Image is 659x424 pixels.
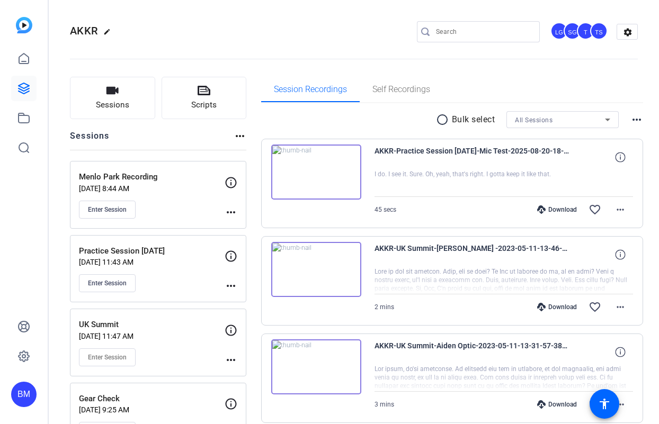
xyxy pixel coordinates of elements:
[162,77,247,119] button: Scripts
[274,85,347,94] span: Session Recordings
[589,398,601,411] mat-icon: favorite_border
[436,25,531,38] input: Search
[375,303,394,311] span: 2 mins
[452,113,495,126] p: Bulk select
[598,398,611,410] mat-icon: accessibility
[577,22,595,41] ngx-avatar: Taylor
[589,203,601,216] mat-icon: favorite_border
[375,206,396,213] span: 45 secs
[614,301,627,313] mat-icon: more_horiz
[16,17,32,33] img: blue-gradient.svg
[225,279,237,292] mat-icon: more_horiz
[79,171,225,183] p: Menlo Park Recording
[617,24,638,40] mat-icon: settings
[375,145,571,170] span: AKKR-Practice Session [DATE]-Mic Test-2025-08-20-18-46-33-154-0
[532,303,582,311] div: Download
[70,130,110,150] h2: Sessions
[88,205,127,214] span: Enter Session
[436,113,452,126] mat-icon: radio_button_unchecked
[103,28,116,41] mat-icon: edit
[11,382,37,407] div: BM
[191,99,217,111] span: Scripts
[271,339,361,394] img: thumb-nail
[372,85,430,94] span: Self Recordings
[225,354,237,366] mat-icon: more_horiz
[590,22,608,40] div: TS
[589,301,601,313] mat-icon: favorite_border
[79,348,136,366] button: Enter Session
[70,24,98,37] span: AKKR
[79,201,136,219] button: Enter Session
[88,353,127,362] span: Enter Session
[79,319,225,331] p: UK Summit
[79,184,225,193] p: [DATE] 8:44 AM
[79,274,136,292] button: Enter Session
[515,116,553,124] span: All Sessions
[79,393,225,405] p: Gear Check
[375,339,571,365] span: AKKR-UK Summit-Aiden Optic-2023-05-11-13-31-57-381-0
[79,332,225,340] p: [DATE] 11:47 AM
[234,130,246,142] mat-icon: more_horiz
[70,77,155,119] button: Sessions
[614,398,627,411] mat-icon: more_horiz
[630,113,643,126] mat-icon: more_horiz
[550,22,568,40] div: LG
[590,22,609,41] ngx-avatar: Tracy Shaw
[375,401,394,408] span: 3 mins
[564,22,581,40] div: SG
[271,145,361,200] img: thumb-nail
[79,405,225,414] p: [DATE] 9:25 AM
[79,245,225,257] p: Practice Session [DATE]
[225,206,237,219] mat-icon: more_horiz
[564,22,582,41] ngx-avatar: Sharon Gottula
[614,203,627,216] mat-icon: more_horiz
[271,242,361,297] img: thumb-nail
[532,205,582,214] div: Download
[79,258,225,266] p: [DATE] 11:43 AM
[96,99,129,111] span: Sessions
[550,22,569,41] ngx-avatar: Laura Garfield
[88,279,127,287] span: Enter Session
[577,22,594,40] div: T
[375,242,571,267] span: AKKR-UK Summit-[PERSON_NAME] -2023-05-11-13-46-40-344-0
[532,400,582,409] div: Download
